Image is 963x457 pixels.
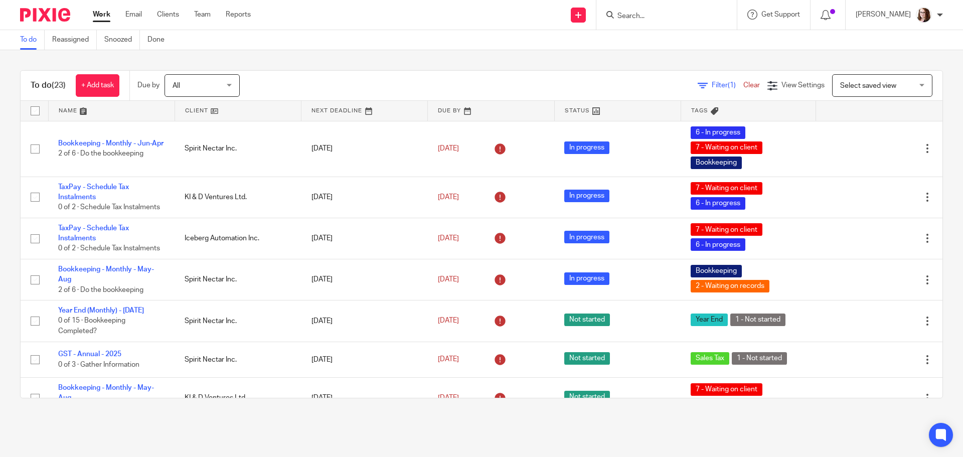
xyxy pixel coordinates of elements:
[691,141,762,154] span: 7 - Waiting on client
[58,286,143,293] span: 2 of 6 · Do the bookkeeping
[175,378,301,419] td: KI & D Ventures Ltd.
[175,121,301,177] td: Spirit Nectar Inc.
[840,82,896,89] span: Select saved view
[301,218,428,259] td: [DATE]
[691,238,745,251] span: 6 - In progress
[564,314,610,326] span: Not started
[564,231,609,243] span: In progress
[301,121,428,177] td: [DATE]
[175,300,301,342] td: Spirit Nectar Inc.
[916,7,932,23] img: Kelsey%20Website-compressed%20Resized.jpg
[691,265,742,277] span: Bookkeeping
[691,197,745,210] span: 6 - In progress
[125,10,142,20] a: Email
[301,378,428,419] td: [DATE]
[147,30,172,50] a: Done
[732,352,787,365] span: 1 - Not started
[301,300,428,342] td: [DATE]
[20,30,45,50] a: To do
[691,352,729,365] span: Sales Tax
[438,276,459,283] span: [DATE]
[564,190,609,202] span: In progress
[438,356,459,363] span: [DATE]
[564,272,609,285] span: In progress
[137,80,159,90] p: Due by
[691,126,745,139] span: 6 - In progress
[58,184,129,201] a: TaxPay - Schedule Tax Instalments
[728,82,736,89] span: (1)
[58,361,139,368] span: 0 of 3 · Gather Information
[194,10,211,20] a: Team
[58,318,125,335] span: 0 of 15 · Bookkeeping Completed?
[301,259,428,300] td: [DATE]
[58,140,164,147] a: Bookkeeping - Monthly - Jun-Apr
[175,177,301,218] td: KI & D Ventures Ltd.
[438,145,459,152] span: [DATE]
[856,10,911,20] p: [PERSON_NAME]
[691,280,769,292] span: 2 - Waiting on records
[691,182,762,195] span: 7 - Waiting on client
[691,383,762,396] span: 7 - Waiting on client
[93,10,110,20] a: Work
[743,82,760,89] a: Clear
[58,384,154,401] a: Bookkeeping - Monthly - May-Aug
[173,82,180,89] span: All
[438,194,459,201] span: [DATE]
[438,318,459,325] span: [DATE]
[175,218,301,259] td: Iceberg Automation Inc.
[730,314,785,326] span: 1 - Not started
[157,10,179,20] a: Clients
[691,157,742,169] span: Bookkeeping
[58,150,143,158] span: 2 of 6 · Do the bookkeeping
[301,177,428,218] td: [DATE]
[104,30,140,50] a: Snoozed
[58,245,160,252] span: 0 of 2 · Schedule Tax Instalments
[58,307,144,314] a: Year End (Monthly) - [DATE]
[712,82,743,89] span: Filter
[781,82,825,89] span: View Settings
[761,11,800,18] span: Get Support
[58,204,160,211] span: 0 of 2 · Schedule Tax Instalments
[52,30,97,50] a: Reassigned
[58,351,121,358] a: GST - Annual - 2025
[691,223,762,236] span: 7 - Waiting on client
[691,108,708,113] span: Tags
[564,352,610,365] span: Not started
[20,8,70,22] img: Pixie
[438,235,459,242] span: [DATE]
[175,342,301,377] td: Spirit Nectar Inc.
[301,342,428,377] td: [DATE]
[438,394,459,401] span: [DATE]
[52,81,66,89] span: (23)
[58,225,129,242] a: TaxPay - Schedule Tax Instalments
[31,80,66,91] h1: To do
[58,266,154,283] a: Bookkeeping - Monthly - May-Aug
[564,391,610,403] span: Not started
[616,12,707,21] input: Search
[226,10,251,20] a: Reports
[691,314,728,326] span: Year End
[564,141,609,154] span: In progress
[76,74,119,97] a: + Add task
[175,259,301,300] td: Spirit Nectar Inc.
